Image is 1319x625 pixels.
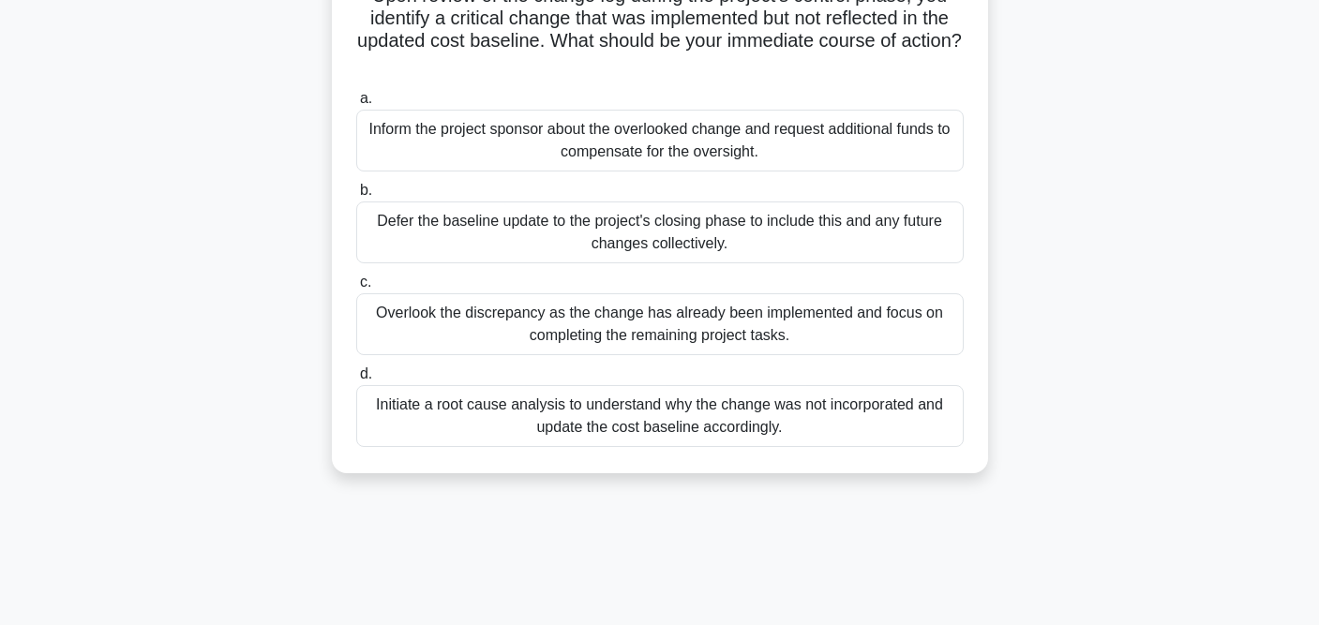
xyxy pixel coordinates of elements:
[356,110,964,171] div: Inform the project sponsor about the overlooked change and request additional funds to compensate...
[356,385,964,447] div: Initiate a root cause analysis to understand why the change was not incorporated and update the c...
[356,293,964,355] div: Overlook the discrepancy as the change has already been implemented and focus on completing the r...
[356,201,964,263] div: Defer the baseline update to the project's closing phase to include this and any future changes c...
[360,90,372,106] span: a.
[360,182,372,198] span: b.
[360,365,372,381] span: d.
[360,274,371,290] span: c.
